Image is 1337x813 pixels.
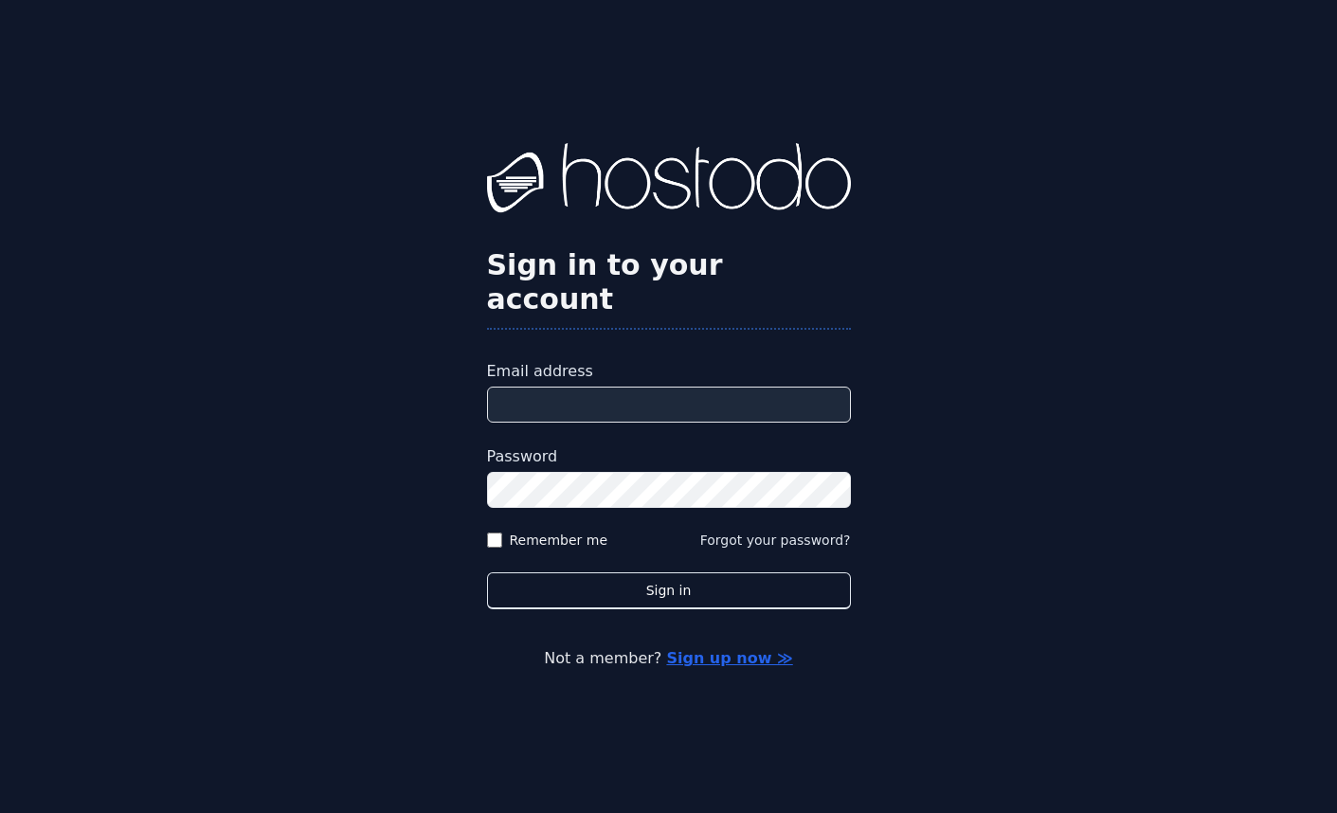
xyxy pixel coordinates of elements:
img: Hostodo [487,143,851,219]
button: Sign in [487,572,851,609]
a: Sign up now ≫ [666,649,792,667]
h2: Sign in to your account [487,248,851,316]
label: Remember me [510,531,608,550]
p: Not a member? [91,647,1246,670]
label: Password [487,445,851,468]
label: Email address [487,360,851,383]
button: Forgot your password? [700,531,851,550]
